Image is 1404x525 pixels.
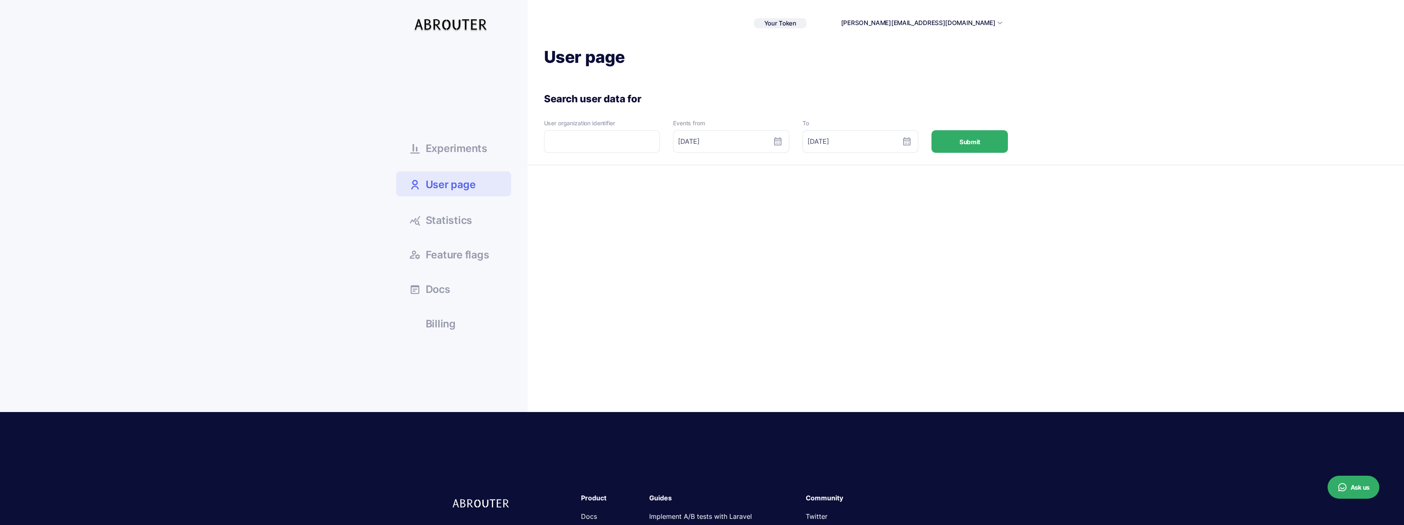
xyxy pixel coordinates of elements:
a: Docs [581,512,597,520]
div: Search user data for [544,94,1008,104]
span: Experiments [426,143,487,154]
a: Billing [396,312,511,334]
img: logo [452,493,512,512]
a: Implement A/B tests with Laravel [649,512,752,520]
div: To [802,120,919,126]
span: Docs [426,284,450,295]
div: Community [806,493,953,503]
div: Product [581,493,641,503]
a: Experiments [396,137,511,159]
a: Feature flags [396,243,511,265]
span: Your Token [764,19,796,27]
a: Statistics [396,209,511,231]
div: Guides [649,493,798,503]
a: Logo [402,11,491,35]
button: Submit [931,130,1008,153]
span: Feature flags [426,250,489,260]
a: User page [396,171,511,196]
button: Ask us [1328,476,1379,499]
span: Statistics [426,215,473,226]
a: Twitter [806,512,828,520]
img: Logo [413,11,491,35]
span: Billing [426,319,456,329]
div: User organization identifier [544,120,660,126]
h1: User page [544,46,1008,68]
button: [PERSON_NAME][EMAIL_ADDRESS][DOMAIN_NAME] [841,18,996,28]
div: Events from [673,120,789,126]
span: User page [426,177,476,192]
a: Docs [396,278,511,300]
